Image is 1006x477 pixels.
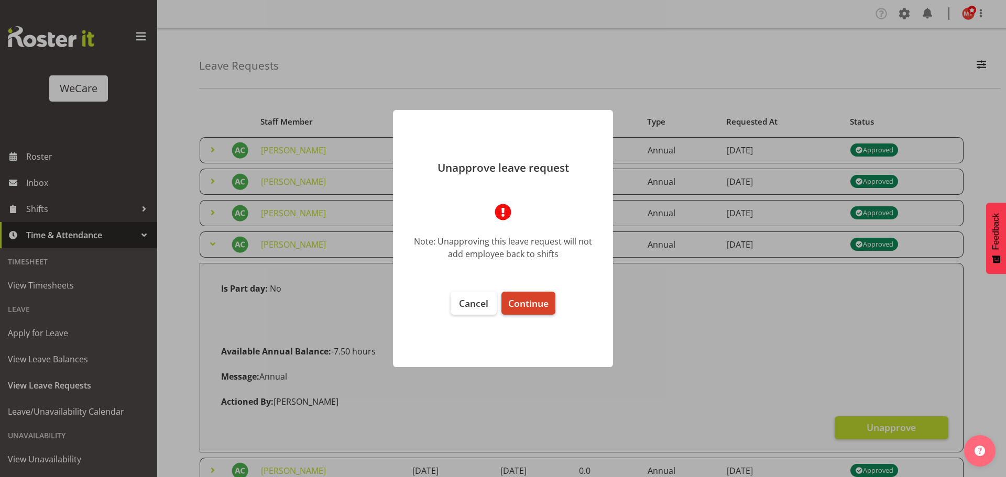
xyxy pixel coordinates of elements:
button: Cancel [451,292,497,315]
button: Feedback - Show survey [986,203,1006,274]
span: Cancel [459,297,488,309]
span: Feedback [991,213,1001,250]
span: Continue [508,297,549,309]
p: Unapprove leave request [403,162,603,173]
button: Continue [501,292,555,315]
div: Note: Unapproving this leave request will not add employee back to shifts [409,235,597,260]
img: help-xxl-2.png [975,446,985,456]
